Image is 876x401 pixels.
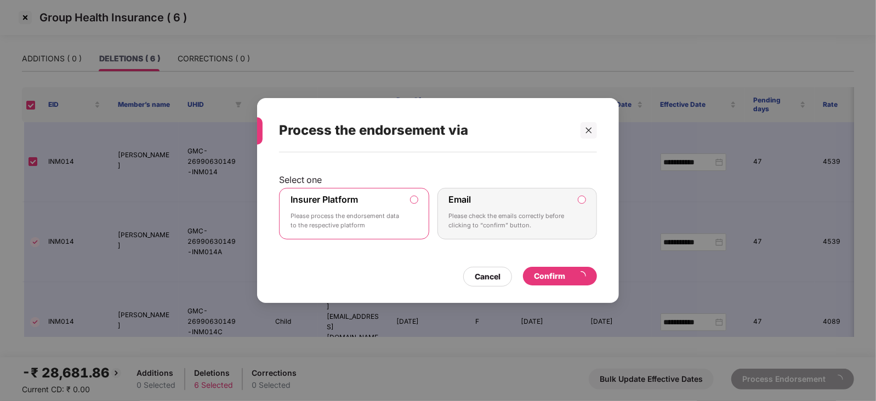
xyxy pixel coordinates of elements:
[449,211,571,231] p: Please check the emails correctly before clicking to “confirm” button.
[411,196,418,203] input: Insurer PlatformPlease process the endorsement data to the respective platform
[475,271,500,283] div: Cancel
[574,269,588,283] span: loading
[585,127,593,134] span: close
[279,174,597,185] p: Select one
[578,196,585,203] input: EmailPlease check the emails correctly before clicking to “confirm” button.
[534,270,586,282] div: Confirm
[279,109,571,152] div: Process the endorsement via
[291,211,402,231] p: Please process the endorsement data to the respective platform
[449,194,471,205] label: Email
[291,194,358,205] label: Insurer Platform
